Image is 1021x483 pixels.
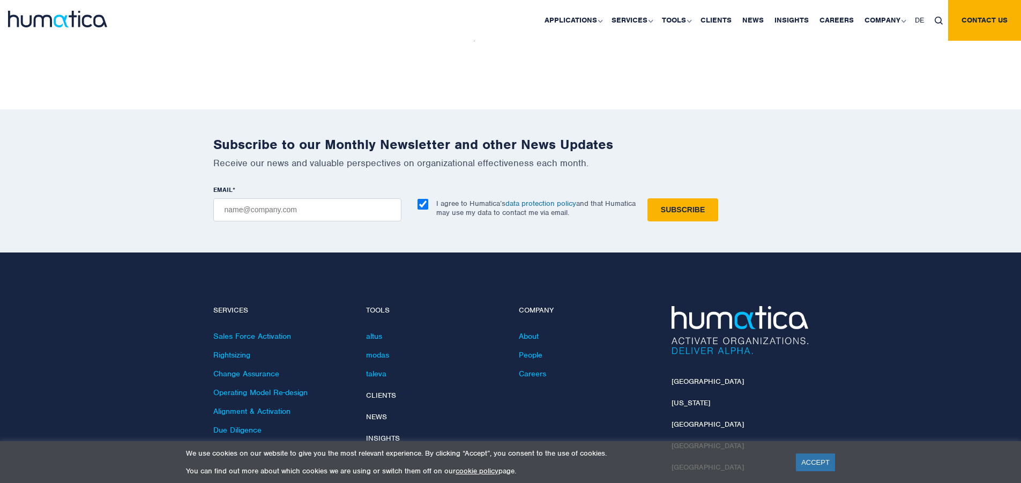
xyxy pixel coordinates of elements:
[186,449,782,458] p: We use cookies on our website to give you the most relevant experience. By clicking “Accept”, you...
[366,434,400,443] a: Insights
[213,369,279,378] a: Change Assurance
[366,369,386,378] a: taleva
[213,331,291,341] a: Sales Force Activation
[915,16,924,25] span: DE
[213,198,401,221] input: name@company.com
[436,199,636,217] p: I agree to Humatica’s and that Humatica may use my data to contact me via email.
[935,17,943,25] img: search_icon
[647,198,718,221] input: Subscribe
[672,398,710,407] a: [US_STATE]
[672,306,808,354] img: Humatica
[213,425,262,435] a: Due Diligence
[213,388,308,397] a: Operating Model Re-design
[213,406,290,416] a: Alignment & Activation
[213,350,250,360] a: Rightsizing
[519,331,539,341] a: About
[366,306,503,315] h4: Tools
[519,306,655,315] h4: Company
[366,391,396,400] a: Clients
[672,420,744,429] a: [GEOGRAPHIC_DATA]
[505,199,576,208] a: data protection policy
[519,350,542,360] a: People
[519,369,546,378] a: Careers
[213,306,350,315] h4: Services
[213,185,233,194] span: EMAIL
[796,454,835,471] a: ACCEPT
[8,11,107,27] img: logo
[366,350,389,360] a: modas
[672,377,744,386] a: [GEOGRAPHIC_DATA]
[366,331,382,341] a: altus
[366,412,387,421] a: News
[418,199,428,210] input: I agree to Humatica’sdata protection policyand that Humatica may use my data to contact me via em...
[186,466,782,475] p: You can find out more about which cookies we are using or switch them off on our page.
[213,157,808,169] p: Receive our news and valuable perspectives on organizational effectiveness each month.
[456,466,498,475] a: cookie policy
[213,136,808,153] h2: Subscribe to our Monthly Newsletter and other News Updates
